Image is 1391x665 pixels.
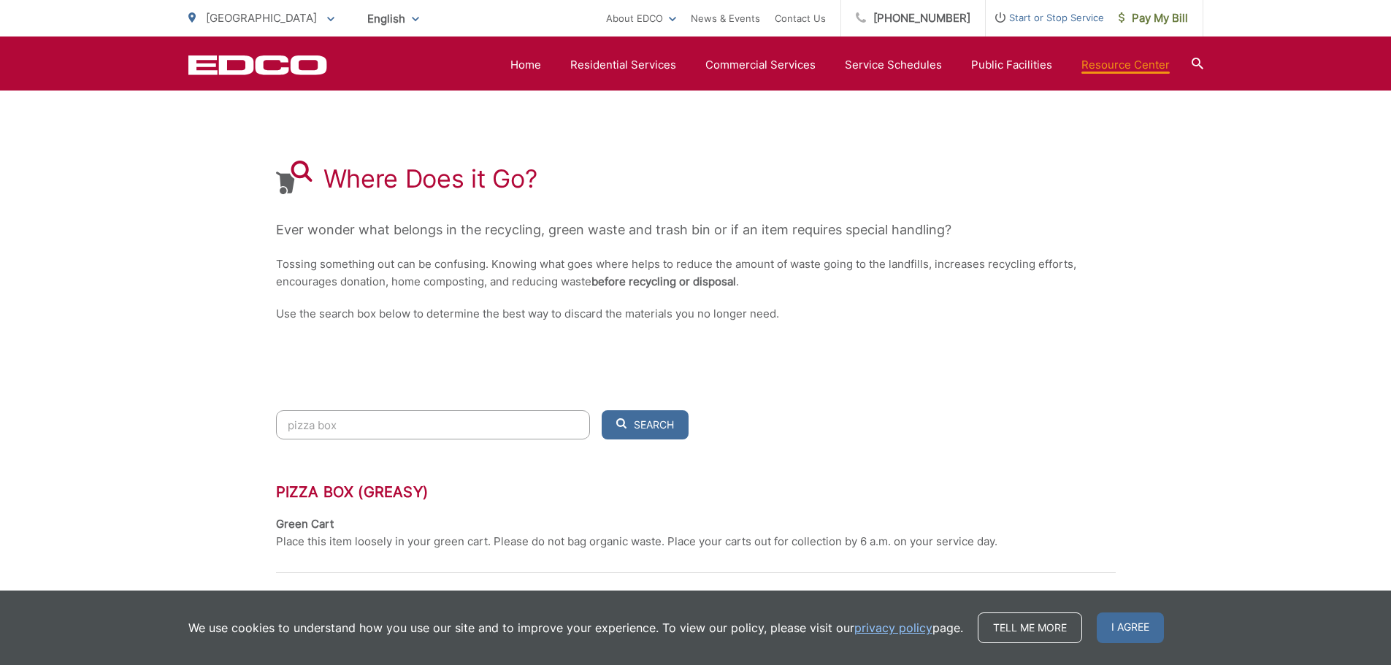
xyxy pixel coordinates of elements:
[276,219,1116,241] p: Ever wonder what belongs in the recycling, green waste and trash bin or if an item requires speci...
[845,56,942,74] a: Service Schedules
[323,164,537,193] h1: Where Does it Go?
[276,305,1116,323] p: Use the search box below to determine the best way to discard the materials you no longer need.
[591,274,736,288] strong: before recycling or disposal
[570,56,676,74] a: Residential Services
[634,418,674,431] span: Search
[276,483,1116,501] h3: Pizza Box (greasy)
[978,612,1082,643] a: Tell me more
[206,11,317,25] span: [GEOGRAPHIC_DATA]
[606,9,676,27] a: About EDCO
[1081,56,1170,74] a: Resource Center
[1119,9,1188,27] span: Pay My Bill
[775,9,826,27] a: Contact Us
[854,619,932,637] a: privacy policy
[276,410,590,439] input: Search
[188,619,963,637] p: We use cookies to understand how you use our site and to improve your experience. To view our pol...
[276,255,1116,291] p: Tossing something out can be confusing. Knowing what goes where helps to reduce the amount of was...
[602,410,689,439] button: Search
[1097,612,1164,643] span: I agree
[188,55,327,75] a: EDCD logo. Return to the homepage.
[276,533,997,550] p: Place this item loosely in your green cart. Please do not bag organic waste. Place your carts out...
[510,56,541,74] a: Home
[691,9,760,27] a: News & Events
[971,56,1052,74] a: Public Facilities
[705,56,816,74] a: Commercial Services
[276,517,334,531] strong: Green Cart
[356,6,430,31] span: English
